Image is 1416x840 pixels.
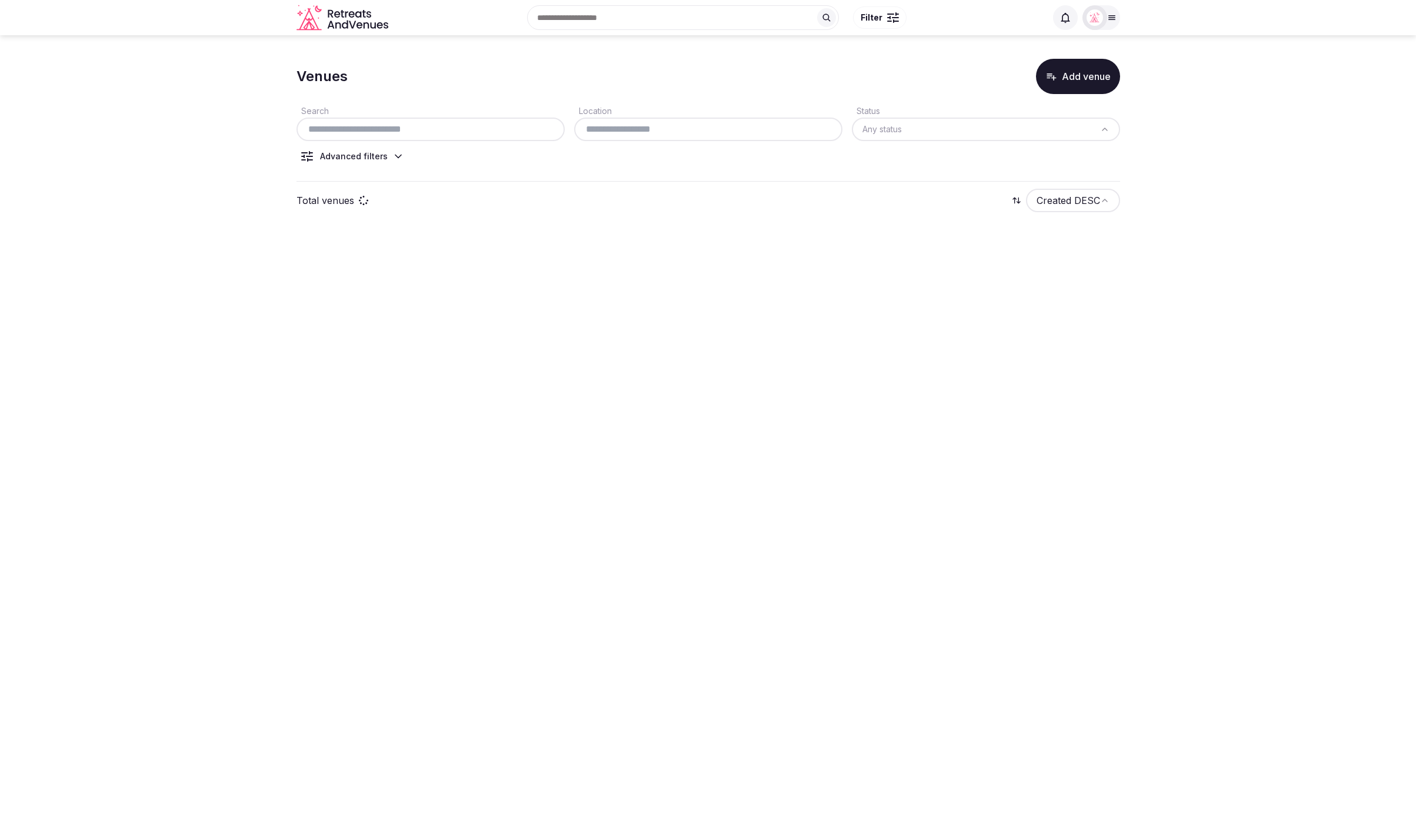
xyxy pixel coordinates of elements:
label: Location [574,106,612,116]
button: Add venue [1036,59,1120,94]
label: Status [852,106,880,116]
a: Visit the homepage [296,5,391,31]
label: Search [296,106,329,116]
p: Total venues [296,194,354,207]
svg: Retreats and Venues company logo [296,5,391,31]
img: miaceralde [1087,9,1103,26]
button: Filter [853,6,907,29]
div: Advanced filters [320,150,388,162]
span: Filter [861,12,882,24]
h1: Venues [296,66,348,86]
